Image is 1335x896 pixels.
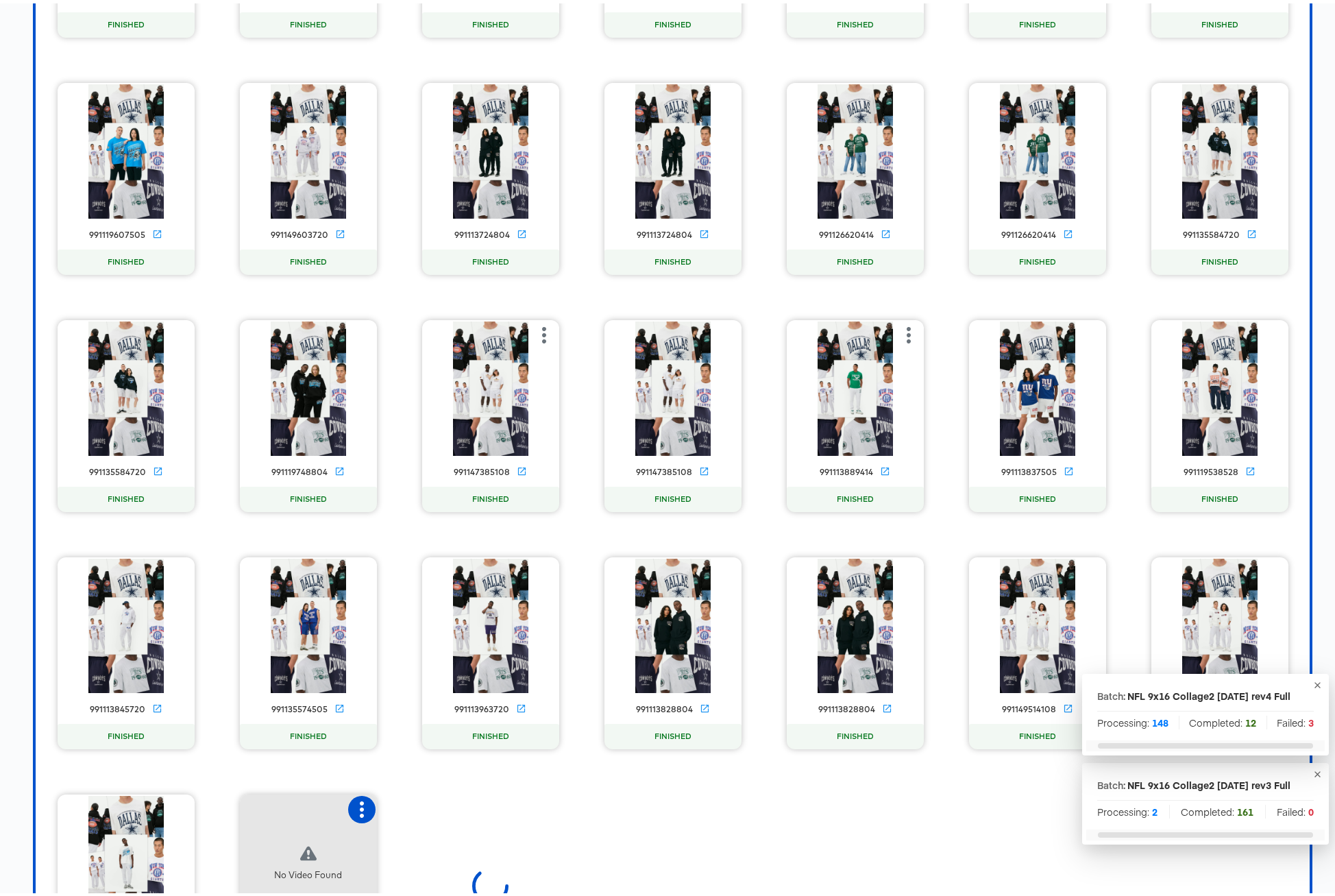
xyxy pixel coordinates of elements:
strong: 2 [1152,801,1158,815]
div: 991135584720 [89,463,146,474]
div: 991113828804 [818,701,875,712]
div: 991147385108 [636,463,692,474]
strong: 3 [1308,712,1314,726]
span: FINISHED [649,728,697,739]
strong: 12 [1245,712,1256,726]
span: FINISHED [467,16,515,27]
span: FINISHED [102,254,150,265]
div: 991113724804 [637,226,692,237]
span: FINISHED [102,491,150,502]
span: Completed: [1189,712,1256,726]
span: FINISHED [1014,491,1062,502]
span: FINISHED [102,16,150,27]
span: Failed: [1277,801,1314,815]
p: Batch: [1097,775,1125,788]
span: FINISHED [1196,254,1244,265]
div: 991113828804 [636,701,693,712]
div: 991126620414 [819,226,874,237]
div: 991113963720 [454,701,509,712]
span: Failed: [1277,712,1314,726]
span: FINISHED [1196,491,1244,502]
strong: 161 [1237,801,1253,815]
span: FINISHED [831,254,879,265]
span: FINISHED [1196,16,1244,27]
span: Completed: [1181,801,1253,815]
div: 991119607505 [89,226,145,237]
span: FINISHED [649,16,697,27]
div: 991135584720 [1183,226,1240,237]
div: NFL 9x16 Collage2 [DATE] rev3 Full [1127,775,1290,788]
div: 991149514108 [1002,701,1056,712]
div: 991147385108 [454,463,510,474]
div: 991135574505 [271,701,328,712]
strong: 0 [1308,801,1314,815]
span: FINISHED [1014,254,1062,265]
span: FINISHED [467,254,515,265]
span: Processing: [1097,801,1158,815]
p: Batch: [1097,686,1125,699]
span: FINISHED [831,728,879,739]
div: 991113837505 [1001,463,1057,474]
div: No Video Found [274,865,342,878]
div: 991149603720 [271,226,328,237]
div: 991113845720 [90,701,145,712]
span: FINISHED [284,491,332,502]
div: 991113724804 [454,226,510,237]
span: FINISHED [467,728,515,739]
span: FINISHED [831,491,879,502]
span: FINISHED [284,728,332,739]
span: FINISHED [831,16,879,27]
div: 991119748804 [271,463,328,474]
span: FINISHED [284,254,332,265]
div: 991113889414 [820,463,873,474]
span: FINISHED [649,491,697,502]
span: FINISHED [649,254,697,265]
span: FINISHED [1014,728,1062,739]
span: Processing: [1097,712,1168,726]
div: 991126620414 [1001,226,1056,237]
span: FINISHED [102,728,150,739]
div: NFL 9x16 Collage2 [DATE] rev4 Full [1127,686,1290,699]
span: FINISHED [284,16,332,27]
span: FINISHED [1014,16,1062,27]
span: FINISHED [467,491,515,502]
strong: 148 [1152,712,1168,726]
div: 991119538528 [1184,463,1238,474]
